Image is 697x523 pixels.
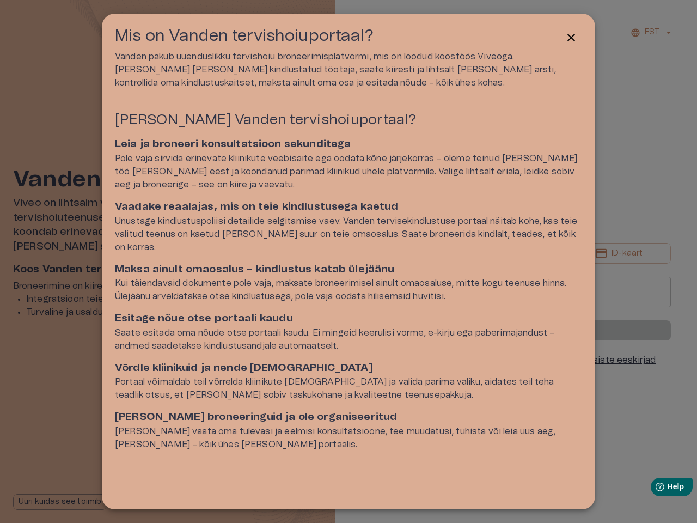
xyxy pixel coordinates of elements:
p: [PERSON_NAME] vaata oma tulevasi ja eelmisi konsultatsioone, tee muudatusi, tühista või leia uus ... [115,425,582,451]
h6: [PERSON_NAME] broneeringuid ja ole organiseeritud [115,410,582,425]
h6: Esitage nõue otse portaali kaudu [115,312,582,326]
span: close [565,31,578,44]
p: Unustage kindlustuspoliisi detailide selgitamise vaev. Vanden tervisekindlustuse portaal näitab k... [115,215,582,254]
p: Pole vaja sirvida erinevate kliinikute veebisaite ega oodata kõne järjekorras – oleme teinud [PER... [115,152,582,191]
p: Kui täiendavaid dokumente pole vaja, maksate broneerimisel ainult omaosaluse, mitte kogu teenuse ... [115,277,582,303]
h6: Vaadake reaalajas, mis on teie kindlustusega kaetud [115,200,582,215]
h4: [PERSON_NAME] Vanden tervishoiuportaal? [115,111,582,129]
h6: Võrdle kliinikuid ja nende [DEMOGRAPHIC_DATA] [115,361,582,376]
p: Vanden pakub uuenduslikku tervishoiu broneerimisplatvormi, mis on loodud koostöös Viveoga. [PERSO... [115,50,582,89]
p: Saate esitada oma nõude otse portaali kaudu. Ei mingeid keerulisi vorme, e-kirju ega paberimajand... [115,326,582,352]
h6: Maksa ainult omaosalus – kindlustus katab ülejäänu [115,263,582,277]
h3: Mis on Vanden tervishoiuportaal? [115,27,374,46]
button: Close information modal [560,27,582,48]
h6: Leia ja broneeri konsultatsioon sekunditega [115,137,582,152]
iframe: Help widget launcher [612,473,697,504]
p: Portaal võimaldab teil võrrelda kliinikute [DEMOGRAPHIC_DATA] ja valida parima valiku, aidates te... [115,375,582,402]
